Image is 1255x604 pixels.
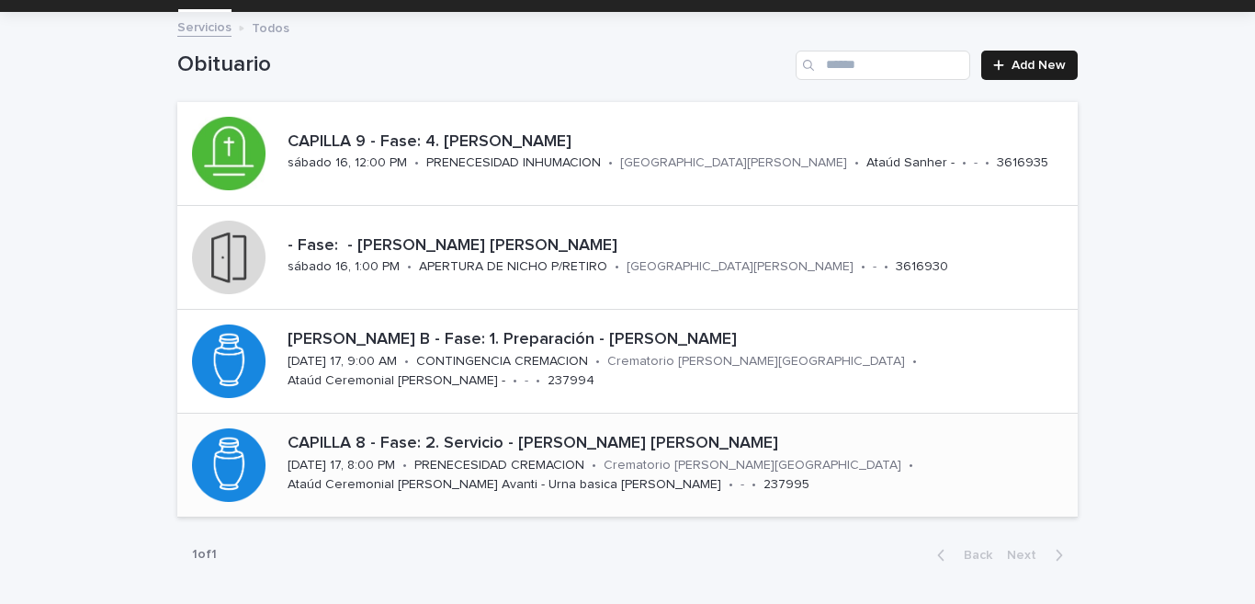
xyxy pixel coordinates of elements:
[595,354,600,370] p: •
[592,458,596,473] p: •
[974,155,978,171] p: -
[922,547,1000,564] button: Back
[288,155,407,171] p: sábado 16, 12:00 PM
[426,155,601,171] p: PRENECESIDAD INHUMACION
[177,16,232,37] a: Servicios
[741,477,744,493] p: -
[404,354,409,370] p: •
[177,532,232,577] p: 1 of 1
[763,477,809,493] p: 237995
[288,236,1070,256] p: - Fase: - [PERSON_NAME] [PERSON_NAME]
[414,155,419,171] p: •
[912,354,917,370] p: •
[608,155,613,171] p: •
[177,102,1078,206] a: CAPILLA 9 - Fase: 4. [PERSON_NAME]sábado 16, 12:00 PM•PRENECESIDAD INHUMACION•[GEOGRAPHIC_DATA][P...
[525,373,528,389] p: -
[548,373,594,389] p: 237994
[252,17,289,37] p: Todos
[288,477,721,493] p: Ataúd Ceremonial [PERSON_NAME] Avanti - Urna basica [PERSON_NAME]
[861,259,865,275] p: •
[288,259,400,275] p: sábado 16, 1:00 PM
[1007,549,1047,562] span: Next
[985,155,989,171] p: •
[177,206,1078,310] a: - Fase: - [PERSON_NAME] [PERSON_NAME]sábado 16, 1:00 PM•APERTURA DE NICHO P/RETIRO•[GEOGRAPHIC_DA...
[414,458,584,473] p: PRENECESIDAD CREMACION
[288,330,1070,350] p: [PERSON_NAME] B - Fase: 1. Preparación - [PERSON_NAME]
[416,354,588,370] p: CONTINGENCIA CREMACION
[1000,547,1078,564] button: Next
[288,354,397,370] p: [DATE] 17, 9:00 AM
[997,155,1048,171] p: 3616935
[419,259,607,275] p: APERTURA DE NICHO P/RETIRO
[884,259,888,275] p: •
[620,155,847,171] p: [GEOGRAPHIC_DATA][PERSON_NAME]
[407,259,412,275] p: •
[953,549,992,562] span: Back
[896,259,948,275] p: 3616930
[866,155,955,171] p: Ataúd Sanher -
[627,259,854,275] p: [GEOGRAPHIC_DATA][PERSON_NAME]
[873,259,876,275] p: -
[607,354,905,370] p: Crematorio [PERSON_NAME][GEOGRAPHIC_DATA]
[288,373,505,389] p: Ataúd Ceremonial [PERSON_NAME] -
[402,458,407,473] p: •
[981,51,1078,80] a: Add New
[729,477,733,493] p: •
[604,458,901,473] p: Crematorio [PERSON_NAME][GEOGRAPHIC_DATA]
[536,373,540,389] p: •
[513,373,517,389] p: •
[909,458,913,473] p: •
[177,414,1078,518] a: CAPILLA 8 - Fase: 2. Servicio - [PERSON_NAME] [PERSON_NAME][DATE] 17, 8:00 PM•PRENECESIDAD CREMAC...
[288,132,1070,153] p: CAPILLA 9 - Fase: 4. [PERSON_NAME]
[288,458,395,473] p: [DATE] 17, 8:00 PM
[177,310,1078,414] a: [PERSON_NAME] B - Fase: 1. Preparación - [PERSON_NAME][DATE] 17, 9:00 AM•CONTINGENCIA CREMACION•C...
[962,155,967,171] p: •
[615,259,619,275] p: •
[752,477,756,493] p: •
[177,51,788,78] h1: Obituario
[1012,59,1066,72] span: Add New
[854,155,859,171] p: •
[796,51,970,80] input: Search
[288,434,1070,454] p: CAPILLA 8 - Fase: 2. Servicio - [PERSON_NAME] [PERSON_NAME]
